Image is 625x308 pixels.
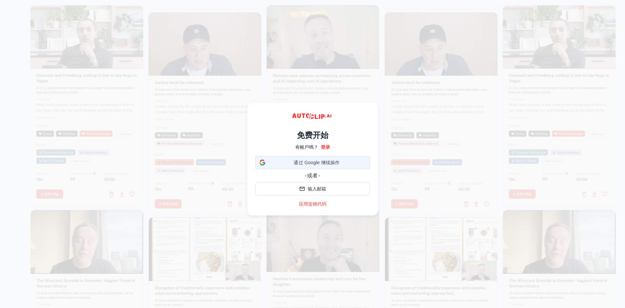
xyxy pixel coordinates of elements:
[294,160,340,165] font: 通过 Google 继续操作
[308,187,326,192] font: 输入邮箱
[255,156,370,169] div: 通过 Google 继续操作
[305,172,320,179] font: - 或者 -
[299,201,326,207] font: 应用促销代码
[255,182,370,195] button: 输入邮箱
[295,144,318,150] font: 有帳戶嗎？
[321,144,330,150] font: 登录
[297,130,328,140] font: 免费开始
[321,143,330,151] a: 登录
